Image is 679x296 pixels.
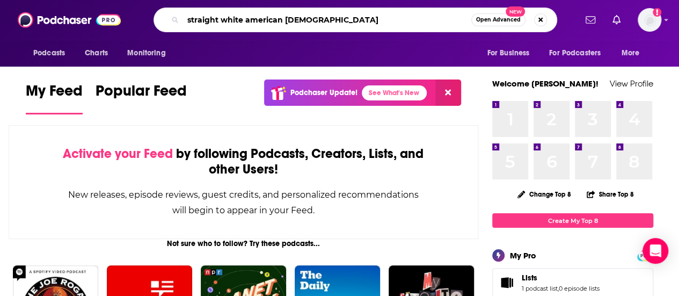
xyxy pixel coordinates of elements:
a: Show notifications dropdown [581,11,600,29]
span: Logged in as mdekoning [638,8,661,32]
button: open menu [479,43,543,63]
div: by following Podcasts, Creators, Lists, and other Users! [63,146,424,177]
p: Podchaser Update! [290,88,357,97]
span: New [506,6,525,17]
span: For Podcasters [549,46,601,61]
div: Search podcasts, credits, & more... [154,8,557,32]
span: Lists [522,273,537,283]
div: Open Intercom Messenger [643,238,668,264]
span: My Feed [26,82,83,106]
a: Show notifications dropdown [608,11,625,29]
a: Welcome [PERSON_NAME]! [492,78,598,89]
img: Podchaser - Follow, Share and Rate Podcasts [18,10,121,30]
a: PRO [639,251,652,259]
span: Podcasts [33,46,65,61]
button: Share Top 8 [586,184,634,205]
a: View Profile [610,78,653,89]
a: See What's New [362,85,427,100]
a: Lists [522,273,600,283]
button: open menu [26,43,79,63]
span: Popular Feed [96,82,187,106]
a: 1 podcast list [522,285,558,292]
span: Monitoring [127,46,165,61]
input: Search podcasts, credits, & more... [183,11,471,28]
span: Open Advanced [476,17,521,23]
a: My Feed [26,82,83,114]
div: My Pro [510,250,536,261]
button: Open AdvancedNew [471,13,525,26]
span: Activate your Feed [63,146,173,162]
a: Charts [78,43,114,63]
button: open menu [614,43,653,63]
div: New releases, episode reviews, guest credits, and personalized recommendations will begin to appe... [63,187,424,218]
a: Popular Feed [96,82,187,114]
span: For Business [487,46,529,61]
svg: Add a profile image [653,8,661,17]
span: Charts [85,46,108,61]
button: Show profile menu [638,8,661,32]
button: Change Top 8 [511,187,578,201]
a: 0 episode lists [559,285,600,292]
div: Not sure who to follow? Try these podcasts... [9,239,478,248]
img: User Profile [638,8,661,32]
span: More [622,46,640,61]
span: , [558,285,559,292]
button: open menu [542,43,616,63]
a: Create My Top 8 [492,213,653,228]
a: Lists [496,275,517,290]
button: open menu [120,43,179,63]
